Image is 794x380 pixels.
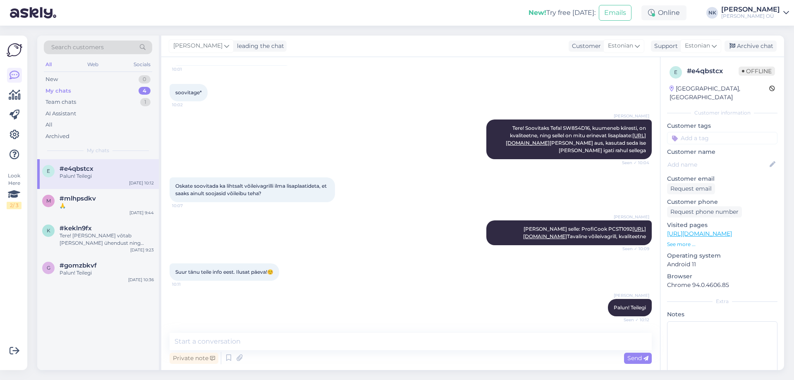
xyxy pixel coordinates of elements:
input: Add a tag [667,132,777,144]
span: [PERSON_NAME] [614,292,649,299]
div: 0 [139,75,151,84]
p: Customer tags [667,122,777,130]
span: #gomzbkvf [60,262,97,269]
span: 10:07 [172,203,203,209]
div: Private note [170,353,218,364]
span: e [674,69,677,75]
span: Seen ✓ 10:12 [618,317,649,323]
p: Android 11 [667,260,777,269]
div: Look Here [7,172,22,209]
span: #mlhpsdkv [60,195,96,202]
div: Customer [569,42,601,50]
div: Try free [DATE]: [529,8,595,18]
div: 4 [139,87,151,95]
p: Customer phone [667,198,777,206]
span: Search customers [51,43,104,52]
span: My chats [87,147,109,154]
p: Notes [667,310,777,319]
span: Send [627,354,648,362]
a: [URL][DOMAIN_NAME] [667,230,732,237]
span: e [47,168,50,174]
span: [PERSON_NAME] [173,41,222,50]
a: [PERSON_NAME][PERSON_NAME] OÜ [721,6,789,19]
span: k [47,227,50,234]
div: Request phone number [667,206,742,217]
button: Emails [599,5,631,21]
div: Tere! [PERSON_NAME] võtab [PERSON_NAME] ühendust ning saate kooskõlastada temaga täpsema tarneaeg... [60,232,154,247]
span: g [47,265,50,271]
div: [DATE] 9:23 [130,247,154,253]
span: Offline [739,67,775,76]
div: [GEOGRAPHIC_DATA], [GEOGRAPHIC_DATA] [670,84,769,102]
span: Suur tänu teile info eest. Ilusat päeva!☺️ [175,269,273,275]
span: [PERSON_NAME] [614,214,649,220]
b: New! [529,9,546,17]
span: [PERSON_NAME] [614,113,649,119]
span: Palun! Teilegi [614,304,646,311]
span: soovitage* [175,89,202,96]
div: [DATE] 10:12 [129,180,154,186]
div: Request email [667,183,715,194]
div: 2 / 3 [7,202,22,209]
span: Seen ✓ 10:09 [618,246,649,252]
div: Palun! Teilegi [60,172,154,180]
div: [DATE] 10:36 [128,277,154,283]
div: [DATE] 9:44 [129,210,154,216]
p: Customer name [667,148,777,156]
div: Customer information [667,109,777,117]
div: Support [651,42,678,50]
span: Estonian [608,41,633,50]
p: Visited pages [667,221,777,229]
div: leading the chat [234,42,284,50]
span: #e4qbstcx [60,165,93,172]
span: 10:01 [172,66,203,72]
div: New [45,75,58,84]
span: [PERSON_NAME] selle: ProfiCook PCST1092 Tavaline võileivagrill, kvaliteetne [523,226,646,239]
p: See more ... [667,241,777,248]
span: m [46,198,51,204]
span: 10:02 [172,102,203,108]
div: Team chats [45,98,76,106]
div: # e4qbstcx [687,66,739,76]
span: Tere! Soovitaks Tefal SW854D16, kuumeneb kiiresti, on kvaliteetne, ning sellel on mitu erinevat l... [506,125,647,153]
p: Customer email [667,174,777,183]
div: Archive chat [725,41,777,52]
div: [PERSON_NAME] OÜ [721,13,780,19]
div: All [45,121,53,129]
span: 10:11 [172,281,203,287]
div: NK [706,7,718,19]
div: Web [86,59,100,70]
div: 🙏 [60,202,154,210]
span: Seen ✓ 10:04 [618,160,649,166]
div: Archived [45,132,69,141]
p: Browser [667,272,777,281]
input: Add name [667,160,768,169]
div: My chats [45,87,71,95]
div: Socials [132,59,152,70]
img: Askly Logo [7,42,22,58]
span: #kekln9fx [60,225,92,232]
span: Oskate soovitada ka lihtsalt võileivagrilli ilma lisaplaatideta, et saaks ainult soojasid võileib... [175,183,328,196]
p: Operating system [667,251,777,260]
span: Estonian [685,41,710,50]
p: Chrome 94.0.4606.85 [667,281,777,289]
div: Palun! Teilegi [60,269,154,277]
div: AI Assistant [45,110,76,118]
div: [PERSON_NAME] [721,6,780,13]
div: Extra [667,298,777,305]
div: Online [641,5,686,20]
div: 1 [140,98,151,106]
div: All [44,59,53,70]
